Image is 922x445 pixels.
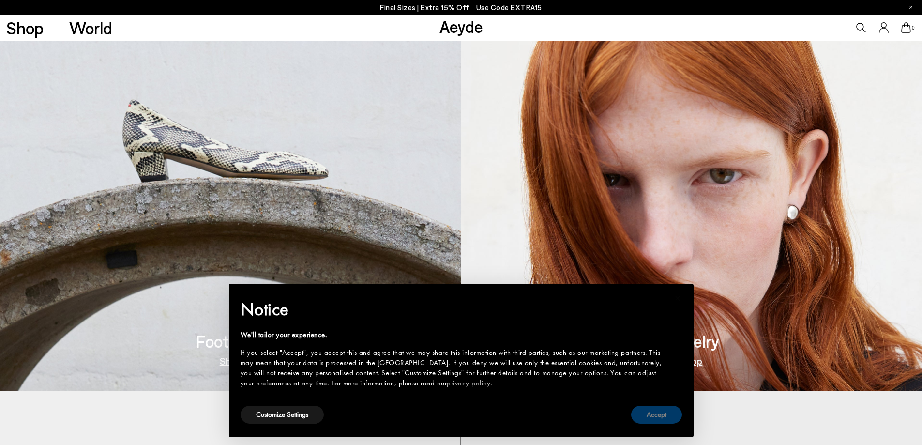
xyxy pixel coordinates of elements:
a: World [69,19,112,36]
p: Final Sizes | Extra 15% Off [380,1,542,14]
span: Navigate to /collections/ss25-final-sizes [476,3,542,12]
a: privacy policy [447,378,490,388]
a: Shop [6,19,44,36]
a: Shop [220,356,242,366]
button: Customize Settings [241,406,324,424]
span: × [675,291,681,306]
a: 0 [901,22,911,33]
button: Close this notice [666,287,690,310]
h2: Notice [241,297,666,322]
div: If you select "Accept", you accept this and agree that we may share this information with third p... [241,348,666,388]
h3: Footwear [196,333,265,350]
div: We'll tailor your experience. [241,330,666,340]
span: 0 [911,25,916,31]
a: Aeyde [439,16,483,36]
button: Accept [631,406,682,424]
